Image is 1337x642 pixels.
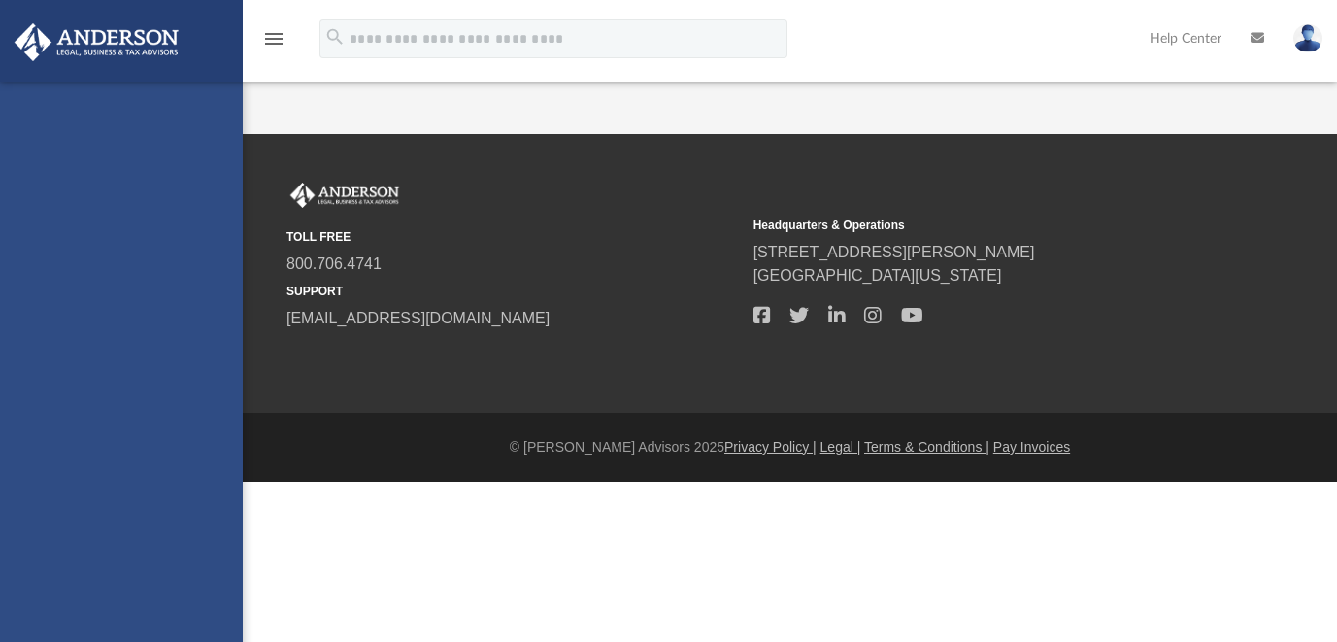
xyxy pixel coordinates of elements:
small: Headquarters & Operations [753,217,1207,234]
a: Privacy Policy | [724,439,817,455]
div: © [PERSON_NAME] Advisors 2025 [243,437,1337,457]
a: Terms & Conditions | [864,439,989,455]
a: Pay Invoices [993,439,1070,455]
img: Anderson Advisors Platinum Portal [286,183,403,208]
a: [EMAIL_ADDRESS][DOMAIN_NAME] [286,310,550,326]
a: Legal | [820,439,861,455]
img: User Pic [1293,24,1322,52]
a: [STREET_ADDRESS][PERSON_NAME] [753,244,1035,260]
a: menu [262,37,285,51]
a: [GEOGRAPHIC_DATA][US_STATE] [753,267,1002,284]
img: Anderson Advisors Platinum Portal [9,23,184,61]
small: SUPPORT [286,283,740,300]
i: search [324,26,346,48]
small: TOLL FREE [286,228,740,246]
i: menu [262,27,285,51]
a: 800.706.4741 [286,255,382,272]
